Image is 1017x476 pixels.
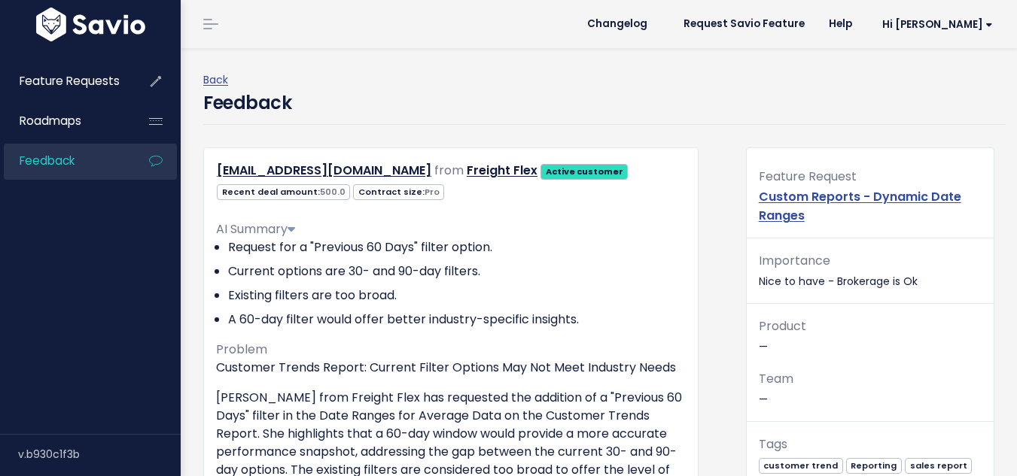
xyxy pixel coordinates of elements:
[587,19,647,29] span: Changelog
[228,287,686,305] li: Existing filters are too broad.
[203,89,291,117] h4: Feedback
[20,73,120,89] span: Feature Requests
[759,370,793,387] span: Team
[759,435,787,453] span: Tags
[216,359,686,377] p: Customer Trends Report: Current Filter Options May Not Meet Industry Needs
[671,13,817,35] a: Request Savio Feature
[217,184,350,200] span: Recent deal amount:
[32,8,149,41] img: logo-white.9d6f32f41409.svg
[467,162,537,179] a: Freight Flex
[228,311,686,329] li: A 60-day filter would offer better industry-specific insights.
[882,19,993,30] span: Hi [PERSON_NAME]
[817,13,864,35] a: Help
[759,317,806,335] span: Product
[216,220,295,238] span: AI Summary
[353,184,444,200] span: Contract size:
[759,168,857,185] span: Feature Request
[434,162,464,179] span: from
[759,252,830,269] span: Importance
[759,457,843,472] a: customer trend
[846,457,902,472] a: Reporting
[216,341,267,358] span: Problem
[20,153,75,168] span: Feedback
[228,238,686,256] li: Request for a "Previous 60 Days" filter option.
[759,368,982,409] p: —
[846,458,902,474] span: Reporting
[759,458,843,474] span: customer trend
[759,188,961,224] a: Custom Reports - Dynamic Date Ranges
[4,64,125,99] a: Feature Requests
[546,165,623,177] strong: Active customer
[759,316,982,356] p: —
[20,113,81,129] span: Roadmaps
[4,104,125,138] a: Roadmaps
[905,458,972,474] span: sales report
[864,13,1005,36] a: Hi [PERSON_NAME]
[905,457,972,472] a: sales report
[217,162,431,179] a: [EMAIL_ADDRESS][DOMAIN_NAME]
[759,250,982,291] p: Nice to have - Brokerage is Ok
[425,186,440,198] span: Pro
[4,144,125,178] a: Feedback
[203,72,228,87] a: Back
[18,435,181,474] div: v.b930c1f3b
[228,262,686,280] li: Current options are 30- and 90-day filters.
[320,186,346,198] span: 500.0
